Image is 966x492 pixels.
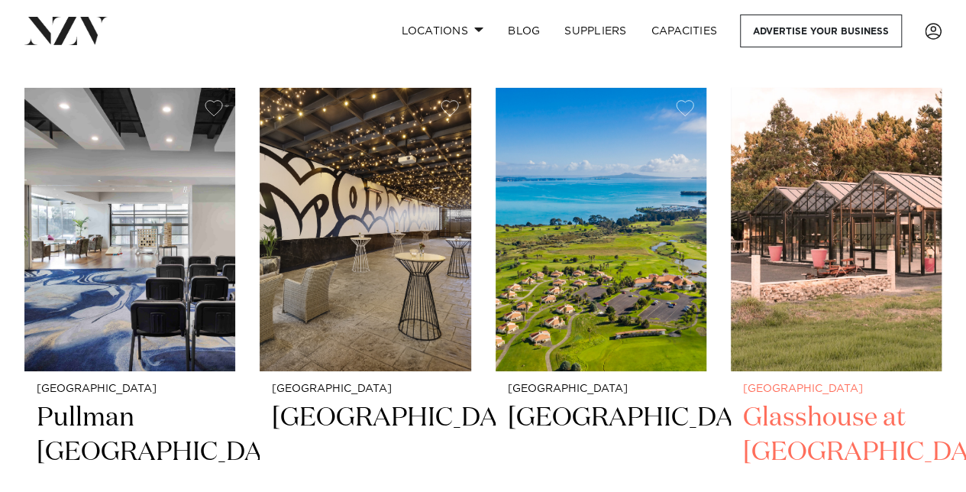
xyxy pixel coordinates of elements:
[639,15,730,47] a: Capacities
[508,384,694,395] small: [GEOGRAPHIC_DATA]
[24,17,108,44] img: nzv-logo.png
[743,384,929,395] small: [GEOGRAPHIC_DATA]
[552,15,638,47] a: SUPPLIERS
[272,384,458,395] small: [GEOGRAPHIC_DATA]
[496,15,552,47] a: BLOG
[389,15,496,47] a: Locations
[740,15,902,47] a: Advertise your business
[37,384,223,395] small: [GEOGRAPHIC_DATA]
